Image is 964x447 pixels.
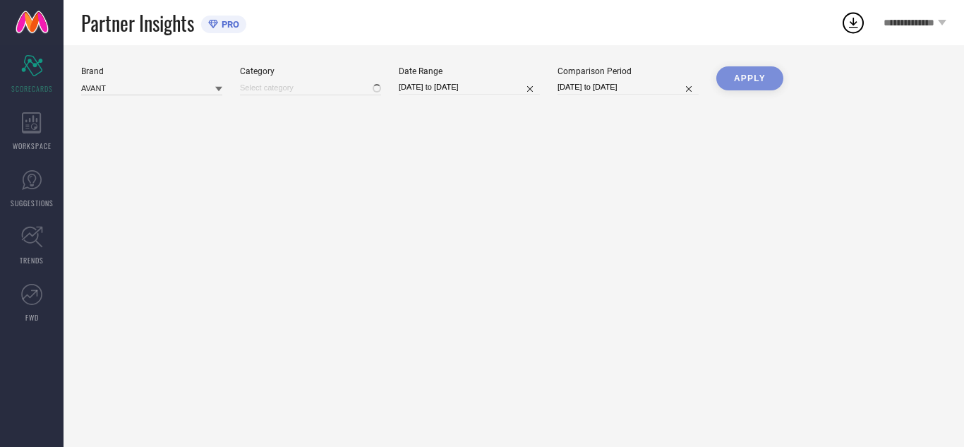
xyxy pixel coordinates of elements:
[558,66,699,76] div: Comparison Period
[25,312,39,323] span: FWD
[240,66,381,76] div: Category
[81,8,194,37] span: Partner Insights
[558,80,699,95] input: Select comparison period
[218,19,239,30] span: PRO
[13,141,52,151] span: WORKSPACE
[399,66,540,76] div: Date Range
[11,198,54,208] span: SUGGESTIONS
[399,80,540,95] input: Select date range
[11,83,53,94] span: SCORECARDS
[20,255,44,266] span: TRENDS
[81,66,222,76] div: Brand
[841,10,866,35] div: Open download list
